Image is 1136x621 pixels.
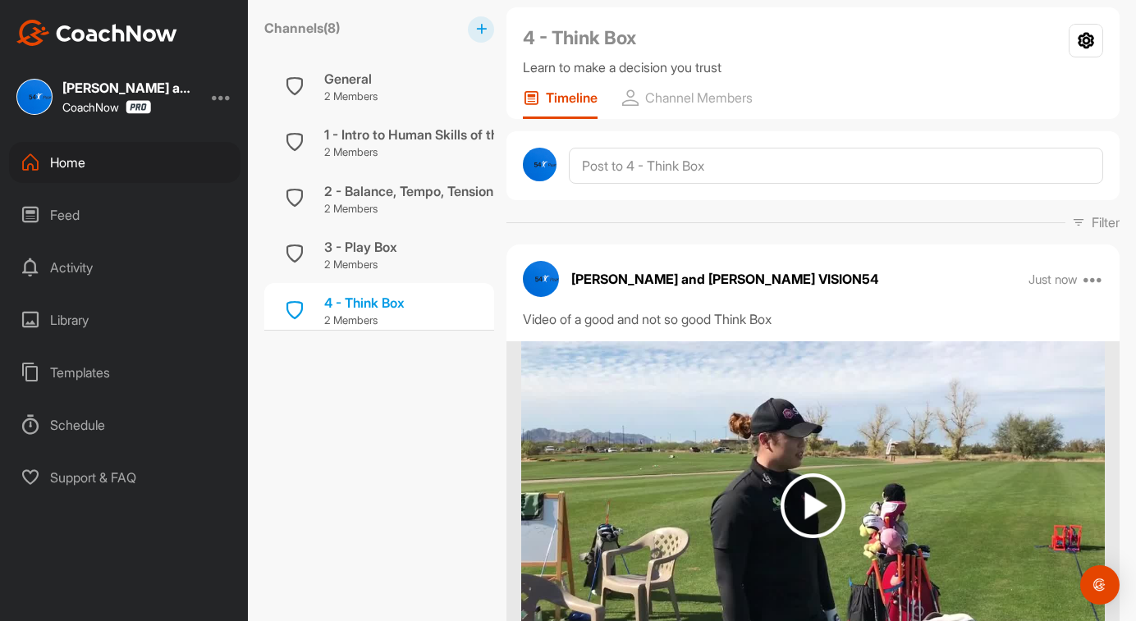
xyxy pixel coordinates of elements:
[523,57,721,77] p: Learn to make a decision you trust
[62,81,194,94] div: [PERSON_NAME] and [PERSON_NAME] VISION54
[9,352,240,393] div: Templates
[324,69,378,89] div: General
[9,457,240,498] div: Support & FAQ
[62,100,151,114] div: CoachNow
[9,247,240,288] div: Activity
[523,148,557,181] img: avatar
[1028,272,1078,288] p: Just now
[571,269,879,289] p: [PERSON_NAME] and [PERSON_NAME] VISION54
[324,293,405,313] div: 4 - Think Box
[16,79,53,115] img: square_c232e0b941b303ee09008bbcd77813ba.jpg
[324,201,529,217] p: 2 Members
[324,237,397,257] div: 3 - Play Box
[9,194,240,235] div: Feed
[324,313,405,329] p: 2 Members
[9,404,240,445] div: Schedule
[1092,212,1120,232] p: Filter
[546,89,598,106] p: Timeline
[523,309,1103,329] div: Video of a good and not so good Think Box
[523,261,559,297] img: avatar
[126,100,151,114] img: CoachNow Pro
[324,257,397,273] p: 2 Members
[523,24,636,52] h2: 4 - Think Box
[9,299,240,340] div: Library
[264,18,340,38] label: Channels ( 8 )
[645,89,753,106] p: Channel Members
[324,125,545,144] div: 1 - Intro to Human Skills of the Game
[781,473,845,538] img: play
[324,89,378,105] p: 2 Members
[16,20,177,46] img: CoachNow
[324,181,529,201] div: 2 - Balance, Tempo, Tension - BTT
[1080,565,1120,605] div: Open Intercom Messenger
[9,142,240,183] div: Home
[324,144,545,161] p: 2 Members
